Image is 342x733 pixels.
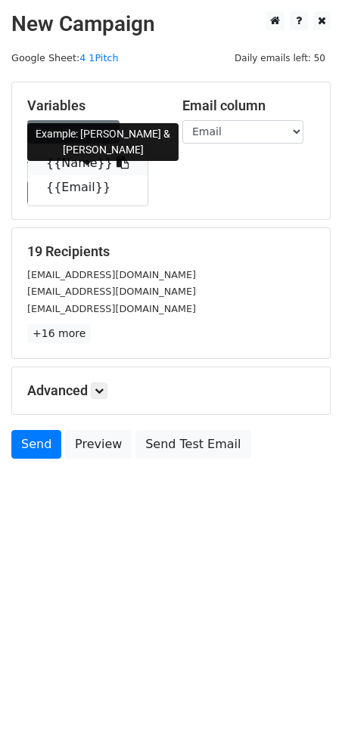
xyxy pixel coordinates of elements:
a: Daily emails left: 50 [229,52,331,63]
small: [EMAIL_ADDRESS][DOMAIN_NAME] [27,269,196,280]
h2: New Campaign [11,11,331,37]
iframe: Chat Widget [266,660,342,733]
div: Example: [PERSON_NAME] & [PERSON_NAME] [27,123,179,161]
a: Send Test Email [135,430,250,459]
a: +16 more [27,324,91,343]
small: [EMAIL_ADDRESS][DOMAIN_NAME] [27,303,196,314]
a: Send [11,430,61,459]
a: {{Email}} [28,175,148,199]
h5: 19 Recipients [27,243,315,260]
small: Google Sheet: [11,52,119,63]
span: Daily emails left: 50 [229,50,331,66]
h5: Email column [182,97,315,114]
h5: Advanced [27,382,315,399]
a: Preview [65,430,132,459]
h5: Variables [27,97,160,114]
a: 4 1Pitch [79,52,118,63]
small: [EMAIL_ADDRESS][DOMAIN_NAME] [27,286,196,297]
div: 聊天小组件 [266,660,342,733]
